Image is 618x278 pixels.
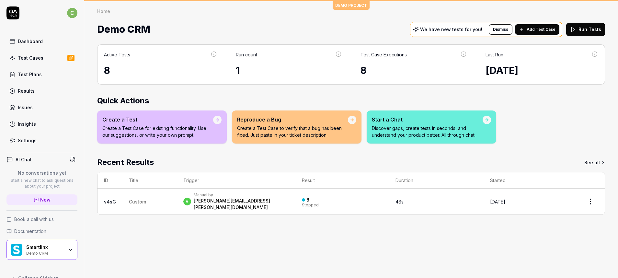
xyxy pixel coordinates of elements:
[527,27,555,32] span: Add Test Case
[237,116,348,123] div: Reproduce a Bug
[236,51,257,58] div: Run count
[236,63,342,78] div: 1
[6,216,77,223] a: Book a call with us
[104,199,116,204] a: v4sG
[395,199,404,204] time: 48s
[237,125,348,138] p: Create a Test Case to verify that a bug has been fixed. Just paste in your ticket description.
[584,156,605,168] a: See all
[18,38,43,45] div: Dashboard
[18,87,35,94] div: Results
[97,21,150,38] span: Demo CRM
[484,172,576,189] th: Started
[18,137,37,144] div: Settings
[6,240,77,260] button: Smartlinx LogoSmartlinxDemo CRM
[6,85,77,97] a: Results
[18,104,33,111] div: Issues
[11,244,22,256] img: Smartlinx Logo
[18,71,42,78] div: Test Plans
[515,24,559,35] button: Add Test Case
[6,194,77,205] a: New
[97,95,605,107] h2: Quick Actions
[372,116,483,123] div: Start a Chat
[486,51,503,58] div: Last Run
[16,156,32,163] h4: AI Chat
[302,203,319,207] div: Stopped
[6,118,77,130] a: Insights
[26,250,64,255] div: Demo CRM
[6,52,77,64] a: Test Cases
[26,244,64,250] div: Smartlinx
[67,6,77,19] button: c
[177,172,295,189] th: Trigger
[97,8,110,14] div: Home
[14,216,54,223] span: Book a call with us
[6,101,77,114] a: Issues
[102,125,213,138] p: Create a Test Case for existing functionality. Use our suggestions, or write your own prompt.
[360,51,407,58] div: Test Case Executions
[40,196,51,203] span: New
[389,172,483,189] th: Duration
[14,228,46,235] span: Documentation
[18,121,36,127] div: Insights
[295,172,389,189] th: Result
[486,64,518,76] time: [DATE]
[97,172,122,189] th: ID
[102,116,213,123] div: Create a Test
[489,24,512,35] button: Dismiss
[18,54,43,61] div: Test Cases
[306,197,309,203] div: 8
[6,134,77,147] a: Settings
[6,178,77,189] p: Start a new chat to ask questions about your project
[6,68,77,81] a: Test Plans
[6,228,77,235] a: Documentation
[194,192,289,198] div: Manual by
[104,51,130,58] div: Active Tests
[194,198,289,211] div: [PERSON_NAME][EMAIL_ADDRESS][PERSON_NAME][DOMAIN_NAME]
[183,198,191,205] span: v
[104,63,217,78] div: 8
[129,199,146,204] span: Custom
[490,199,505,204] time: [DATE]
[420,27,482,32] p: We have new tests for you!
[67,8,77,18] span: c
[97,156,154,168] h2: Recent Results
[6,169,77,176] p: No conversations yet
[360,63,467,78] div: 8
[6,35,77,48] a: Dashboard
[372,125,483,138] p: Discover gaps, create tests in seconds, and understand your product better. All through chat.
[566,23,605,36] button: Run Tests
[122,172,177,189] th: Title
